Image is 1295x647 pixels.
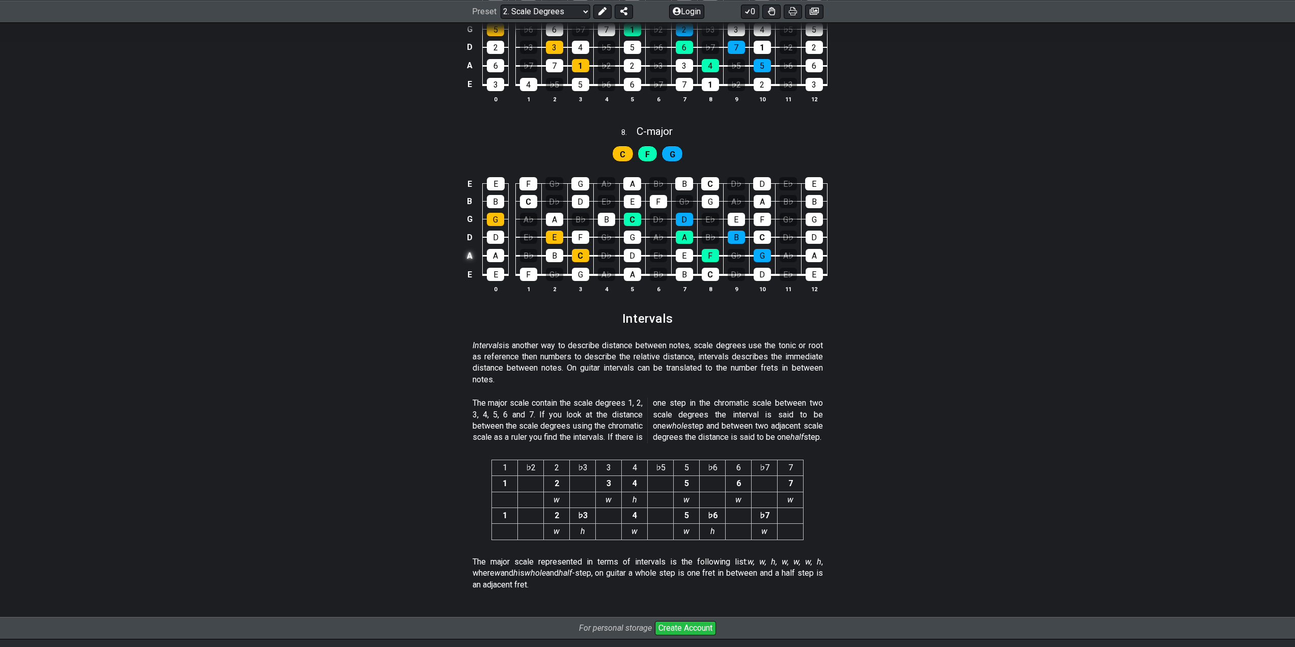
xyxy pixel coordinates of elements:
p: is another way to describe distance between notes, scale degrees use the tonic or root as referen... [473,340,823,386]
div: E [487,268,504,281]
th: 3 [567,94,593,104]
div: 7 [728,41,745,54]
div: ♭6 [520,23,537,36]
div: 7 [598,23,615,36]
div: 5 [487,23,504,36]
em: w [683,526,690,536]
div: F [702,249,719,262]
th: 11 [775,284,801,294]
div: 2 [624,59,641,72]
div: 4 [520,78,537,91]
div: G [702,195,719,208]
div: B [728,231,745,244]
div: G♭ [546,268,563,281]
th: 0 [483,94,509,104]
th: 11 [775,94,801,104]
div: ♭6 [650,41,667,54]
div: 5 [572,78,589,91]
th: 9 [723,94,749,104]
strong: 4 [632,479,637,488]
em: w [631,526,638,536]
h2: Intervals [622,313,673,324]
div: D [753,177,771,190]
select: Preset [501,4,590,18]
p: The major scale contain the scale degrees 1, 2, 3, 4, 5, 6 and 7. If you look at the distance bet... [473,398,823,443]
div: ♭7 [520,59,537,72]
div: B♭ [780,195,797,208]
button: 0 [741,4,759,18]
div: B♭ [649,177,667,190]
div: C [624,213,641,226]
div: B [598,213,615,226]
div: G♭ [545,177,563,190]
div: A♭ [598,268,615,281]
div: ♭5 [780,23,797,36]
th: 1 [515,284,541,294]
div: E♭ [598,195,615,208]
span: First enable full edit mode to edit [670,147,675,162]
div: 6 [806,59,823,72]
div: D♭ [728,268,745,281]
div: A♭ [728,195,745,208]
div: B [675,177,693,190]
div: 1 [754,41,771,54]
th: ♭6 [700,460,726,475]
div: G [572,268,589,281]
div: G [806,213,823,226]
div: 7 [676,78,693,91]
div: ♭7 [572,23,589,36]
th: 4 [593,94,619,104]
div: C [754,231,771,244]
th: 3 [596,460,622,475]
div: E [676,249,693,262]
em: w [494,568,501,578]
em: w [787,495,793,504]
th: 5 [619,94,645,104]
div: ♭7 [702,41,719,54]
span: Preset [472,7,497,16]
div: G [754,249,771,262]
p: The major scale represented in terms of intervals is the following list: , where and is and -step... [473,556,823,590]
strong: 5 [684,479,689,488]
div: ♭2 [650,23,667,36]
button: Toggle Dexterity for all fretkits [762,4,781,18]
div: E [546,231,563,244]
div: G♭ [676,195,693,208]
div: E♭ [702,213,719,226]
div: 4 [702,59,719,72]
span: First enable full edit mode to edit [645,147,650,162]
div: E♭ [520,231,537,244]
div: 3 [546,41,563,54]
div: D [624,249,641,262]
strong: 3 [607,479,611,488]
div: A♭ [650,231,667,244]
div: D [487,231,504,244]
div: B♭ [650,268,667,281]
em: w [605,495,612,504]
strong: 7 [788,479,793,488]
div: B♭ [520,249,537,262]
td: E [463,175,476,193]
th: ♭2 [518,460,544,475]
div: B [546,249,563,262]
div: G♭ [728,249,745,262]
div: 3 [806,78,823,91]
td: A [463,57,476,75]
em: h [632,495,637,504]
div: F [754,213,771,226]
th: 7 [671,94,697,104]
div: A [624,268,641,281]
div: D♭ [598,249,615,262]
div: 3 [487,78,504,91]
td: D [463,38,476,57]
div: E [728,213,745,226]
div: A [487,249,504,262]
em: whole [666,421,687,431]
div: E♭ [650,249,667,262]
div: ♭3 [702,23,719,36]
th: 2 [541,94,567,104]
div: A [546,213,563,226]
button: Login [669,4,704,18]
div: 6 [624,78,641,91]
div: E [806,268,823,281]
